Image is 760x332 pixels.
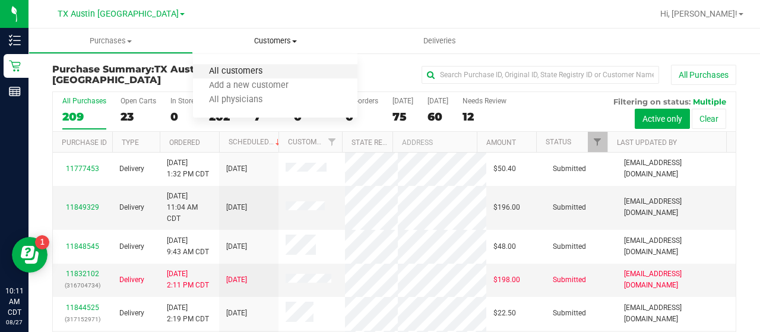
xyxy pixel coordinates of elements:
a: Purchases [28,29,193,53]
a: Filter [588,132,607,152]
span: $48.00 [493,241,516,252]
span: [EMAIL_ADDRESS][DOMAIN_NAME] [624,268,729,291]
span: Submitted [553,241,586,252]
span: [DATE] 9:43 AM CDT [167,235,209,258]
span: [DATE] [226,202,247,213]
span: [DATE] [226,308,247,319]
span: [DATE] 2:19 PM CDT [167,302,209,325]
inline-svg: Inventory [9,34,21,46]
button: Clear [692,109,726,129]
span: Submitted [553,163,586,175]
inline-svg: Reports [9,86,21,97]
span: Filtering on status: [613,97,691,106]
input: Search Purchase ID, Original ID, State Registry ID or Customer Name... [422,66,659,84]
button: Active only [635,109,690,129]
span: Customers [193,36,357,46]
span: Submitted [553,202,586,213]
span: TX Austin [GEOGRAPHIC_DATA] [52,64,204,86]
iframe: Resource center unread badge [35,235,49,249]
a: Purchase ID [62,138,107,147]
div: 0 [346,110,378,124]
span: [DATE] 1:32 PM CDT [167,157,209,180]
span: [DATE] [226,163,247,175]
div: [DATE] [392,97,413,105]
span: Delivery [119,274,144,286]
span: Purchases [29,36,192,46]
iframe: Resource center [12,237,47,273]
div: 23 [121,110,156,124]
a: Customer [288,138,325,146]
div: Open Carts [121,97,156,105]
span: [EMAIL_ADDRESS][DOMAIN_NAME] [624,196,729,219]
th: Address [392,132,477,153]
a: Customers All customers Add a new customer All physicians [193,29,357,53]
span: TX Austin [GEOGRAPHIC_DATA] [58,9,179,19]
a: Scheduled [229,138,283,146]
span: Delivery [119,308,144,319]
span: Submitted [553,308,586,319]
h3: Purchase Summary: [52,64,280,85]
div: 0 [170,110,195,124]
span: $198.00 [493,274,520,286]
a: Last Updated By [617,138,677,147]
div: Pre-orders [346,97,378,105]
div: 75 [392,110,413,124]
span: Submitted [553,274,586,286]
a: State Registry ID [351,138,414,147]
p: 08/27 [5,318,23,327]
span: [DATE] 11:04 AM CDT [167,191,212,225]
button: All Purchases [671,65,736,85]
span: Add a new customer [193,81,305,91]
a: Filter [322,132,341,152]
a: 11849329 [66,203,99,211]
span: [DATE] [226,274,247,286]
a: 11844525 [66,303,99,312]
div: 209 [62,110,106,124]
inline-svg: Retail [9,60,21,72]
span: [DATE] [226,241,247,252]
span: Delivery [119,163,144,175]
p: (317152971) [60,314,105,325]
span: $50.40 [493,163,516,175]
span: Multiple [693,97,726,106]
span: All customers [193,67,278,77]
div: In Store [170,97,195,105]
div: 12 [463,110,506,124]
a: Deliveries [357,29,522,53]
span: Hi, [PERSON_NAME]! [660,9,737,18]
span: $196.00 [493,202,520,213]
div: [DATE] [427,97,448,105]
a: 11848545 [66,242,99,251]
a: Type [122,138,139,147]
a: Ordered [169,138,200,147]
span: Deliveries [407,36,472,46]
span: Delivery [119,202,144,213]
span: All physicians [193,95,278,105]
span: $22.50 [493,308,516,319]
a: Amount [486,138,516,147]
div: Needs Review [463,97,506,105]
a: Status [546,138,571,146]
a: 11832102 [66,270,99,278]
span: [EMAIL_ADDRESS][DOMAIN_NAME] [624,157,729,180]
div: 60 [427,110,448,124]
a: 11777453 [66,165,99,173]
span: [DATE] 2:11 PM CDT [167,268,209,291]
span: [EMAIL_ADDRESS][DOMAIN_NAME] [624,235,729,258]
div: All Purchases [62,97,106,105]
p: 10:11 AM CDT [5,286,23,318]
span: Delivery [119,241,144,252]
p: (316704734) [60,280,105,291]
span: [EMAIL_ADDRESS][DOMAIN_NAME] [624,302,729,325]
